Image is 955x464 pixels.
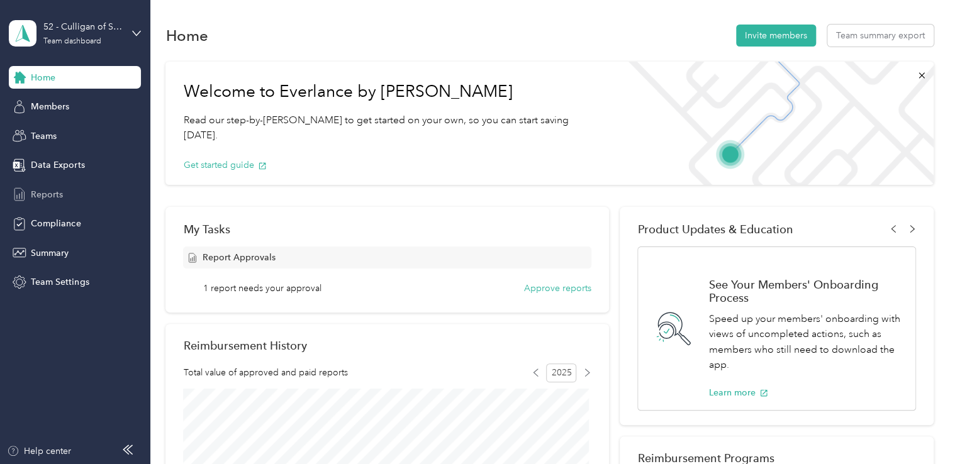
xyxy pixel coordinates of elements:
[736,25,816,47] button: Invite members
[183,366,347,379] span: Total value of approved and paid reports
[31,217,81,230] span: Compliance
[885,394,955,464] iframe: Everlance-gr Chat Button Frame
[43,38,101,45] div: Team dashboard
[203,282,321,295] span: 1 report needs your approval
[31,188,63,201] span: Reports
[183,339,306,352] h2: Reimbursement History
[183,223,591,236] div: My Tasks
[708,386,768,399] button: Learn more
[7,445,71,458] button: Help center
[31,246,69,260] span: Summary
[827,25,934,47] button: Team summary export
[165,29,208,42] h1: Home
[708,311,902,373] p: Speed up your members' onboarding with views of uncompleted actions, such as members who still ne...
[31,71,55,84] span: Home
[616,62,934,185] img: Welcome to everlance
[31,100,69,113] span: Members
[183,82,598,102] h1: Welcome to Everlance by [PERSON_NAME]
[183,113,598,143] p: Read our step-by-[PERSON_NAME] to get started on your own, so you can start saving [DATE].
[708,278,902,304] h1: See Your Members' Onboarding Process
[524,282,591,295] button: Approve reports
[637,223,793,236] span: Product Updates & Education
[31,158,84,172] span: Data Exports
[31,130,57,143] span: Teams
[546,363,576,382] span: 2025
[183,158,267,172] button: Get started guide
[31,275,89,289] span: Team Settings
[202,251,275,264] span: Report Approvals
[43,20,122,33] div: 52 - Culligan of Sylmar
